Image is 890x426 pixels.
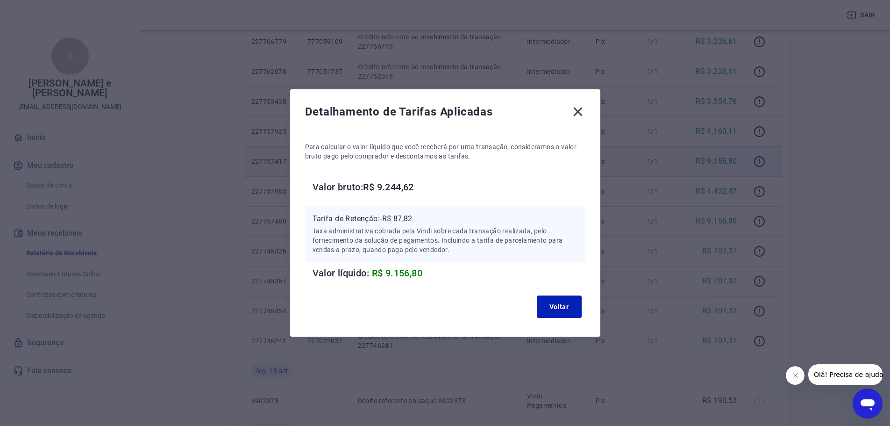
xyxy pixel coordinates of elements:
[313,226,578,254] p: Taxa administrativa cobrada pela Vindi sobre cada transação realizada, pelo fornecimento da soluç...
[853,389,883,419] iframe: Botão para abrir a janela de mensagens
[313,180,585,195] h6: Valor bruto: R$ 9.244,62
[808,364,883,385] iframe: Mensagem da empresa
[786,366,805,385] iframe: Fechar mensagem
[313,213,578,224] p: Tarifa de Retenção: -R$ 87,82
[537,296,582,318] button: Voltar
[313,266,585,281] h6: Valor líquido:
[305,142,585,161] p: Para calcular o valor líquido que você receberá por uma transação, consideramos o valor bruto pag...
[305,104,585,123] div: Detalhamento de Tarifas Aplicadas
[372,267,422,279] span: R$ 9.156,80
[6,7,78,14] span: Olá! Precisa de ajuda?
